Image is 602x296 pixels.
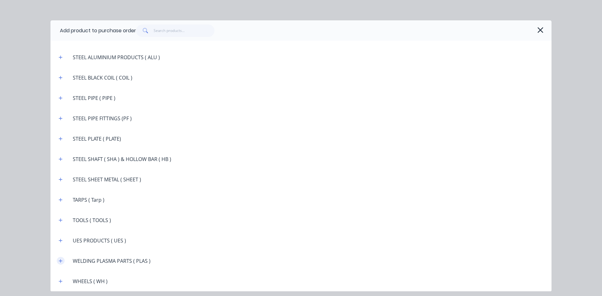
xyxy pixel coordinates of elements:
[68,54,165,61] div: STEEL ALUMINIUM PRODUCTS ( ALU )
[68,216,116,224] div: TOOLS ( TOOLS )
[68,257,156,265] div: WELDING PLASMA PARTS ( PLAS )
[68,278,113,285] div: WHEELS ( WH )
[60,27,136,34] div: Add product to purchase order
[68,135,126,143] div: STEEL PLATE ( PLATE)
[68,196,109,204] div: TARPS ( Tarp )
[68,176,146,183] div: STEEL SHEET METAL ( SHEET )
[68,115,137,122] div: STEEL PIPE FITTINGS (PF )
[68,155,176,163] div: STEEL SHAFT ( SHA ) & HOLLOW BAR ( HB )
[68,237,131,244] div: UES PRODUCTS ( UES )
[68,94,120,102] div: STEEL PIPE ( PIPE )
[154,24,215,37] input: Search products...
[68,74,137,81] div: STEEL BLACK COIL ( COIL )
